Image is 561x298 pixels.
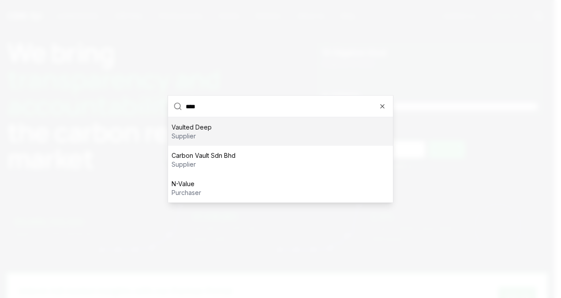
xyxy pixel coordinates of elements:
p: supplier [172,160,236,169]
p: Vaulted Deep [172,123,212,132]
p: supplier [172,132,212,141]
p: purchaser [172,188,201,197]
p: N-Value [172,180,201,188]
p: Carbon Vault Sdn Bhd [172,151,236,160]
